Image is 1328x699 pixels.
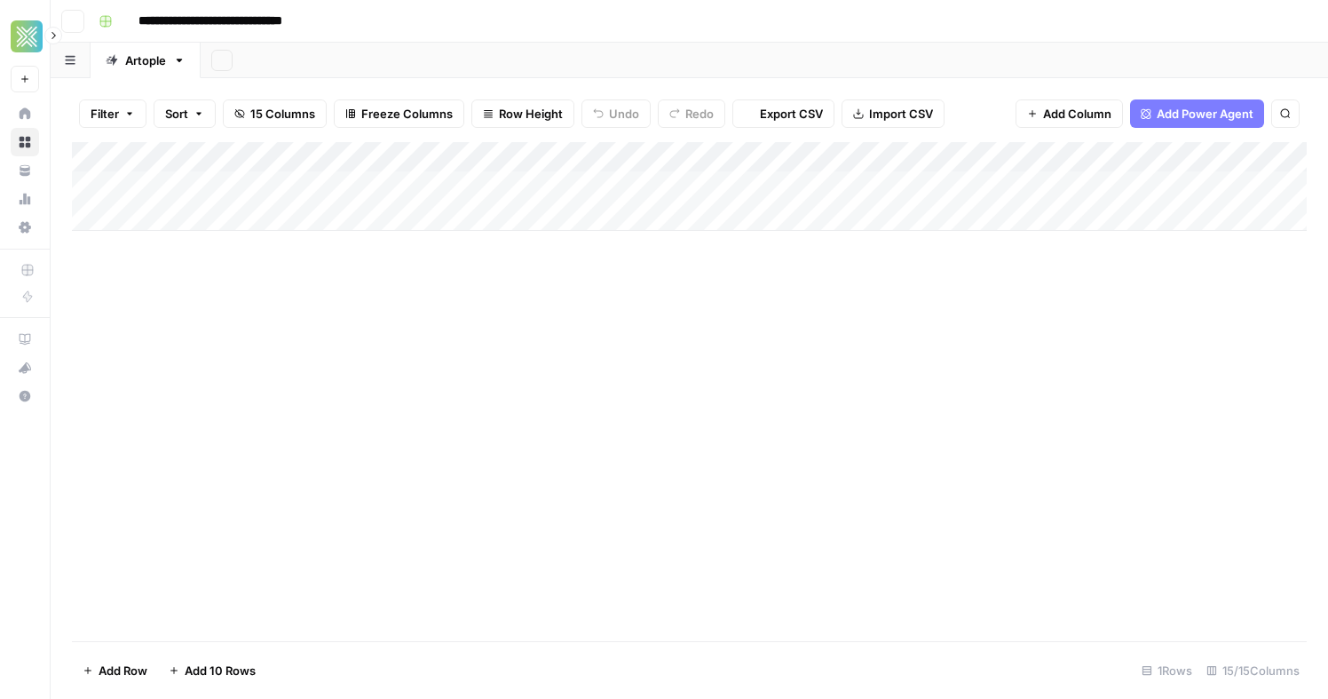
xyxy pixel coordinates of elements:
[361,105,453,123] span: Freeze Columns
[1199,656,1307,685] div: 15/15 Columns
[79,99,146,128] button: Filter
[609,105,639,123] span: Undo
[1043,105,1111,123] span: Add Column
[250,105,315,123] span: 15 Columns
[91,105,119,123] span: Filter
[11,353,39,382] button: What's new?
[223,99,327,128] button: 15 Columns
[91,43,201,78] a: Artople
[1157,105,1253,123] span: Add Power Agent
[11,156,39,185] a: Your Data
[685,105,714,123] span: Redo
[11,213,39,242] a: Settings
[869,105,933,123] span: Import CSV
[842,99,945,128] button: Import CSV
[658,99,725,128] button: Redo
[11,185,39,213] a: Usage
[11,128,39,156] a: Browse
[158,656,266,685] button: Add 10 Rows
[1016,99,1123,128] button: Add Column
[72,656,158,685] button: Add Row
[11,382,39,410] button: Help + Support
[11,99,39,128] a: Home
[12,354,38,381] div: What's new?
[185,662,256,679] span: Add 10 Rows
[11,14,39,59] button: Workspace: Xponent21
[334,99,464,128] button: Freeze Columns
[760,105,823,123] span: Export CSV
[165,105,188,123] span: Sort
[732,99,834,128] button: Export CSV
[11,325,39,353] a: AirOps Academy
[581,99,651,128] button: Undo
[1134,656,1199,685] div: 1 Rows
[1130,99,1264,128] button: Add Power Agent
[471,99,574,128] button: Row Height
[499,105,563,123] span: Row Height
[99,662,147,679] span: Add Row
[11,20,43,52] img: Xponent21 Logo
[154,99,216,128] button: Sort
[125,52,166,69] div: Artople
